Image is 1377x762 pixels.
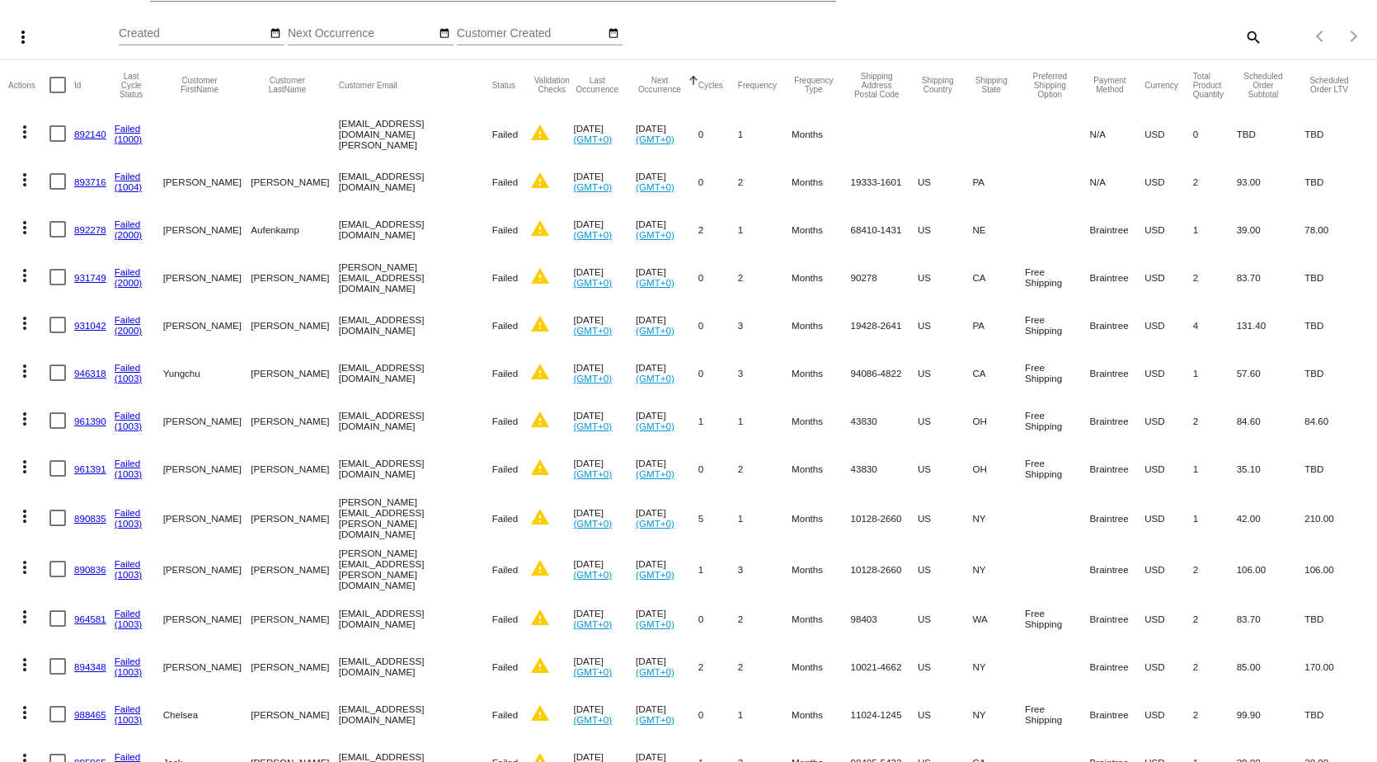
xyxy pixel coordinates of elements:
[74,80,81,90] button: Change sorting for Id
[115,558,141,569] a: Failed
[636,619,674,629] a: (GMT+0)
[1193,158,1237,205] mat-cell: 2
[636,349,698,397] mat-cell: [DATE]
[573,595,636,642] mat-cell: [DATE]
[1304,253,1369,301] mat-cell: TBD
[850,595,917,642] mat-cell: 98403
[850,72,902,99] button: Change sorting for ShippingPostcode
[792,301,850,349] mat-cell: Months
[573,642,636,690] mat-cell: [DATE]
[339,543,492,595] mat-cell: [PERSON_NAME][EMAIL_ADDRESS][PERSON_NAME][DOMAIN_NAME]
[1025,349,1090,397] mat-cell: Free Shipping
[573,253,636,301] mat-cell: [DATE]
[115,229,143,240] a: (2000)
[573,444,636,492] mat-cell: [DATE]
[251,301,338,349] mat-cell: [PERSON_NAME]
[163,397,251,444] mat-cell: [PERSON_NAME]
[74,176,106,187] a: 893716
[339,690,492,738] mat-cell: [EMAIL_ADDRESS][DOMAIN_NAME]
[115,656,141,666] a: Failed
[115,373,143,383] a: (1003)
[1193,595,1237,642] mat-cell: 2
[573,373,612,383] a: (GMT+0)
[1237,253,1305,301] mat-cell: 83.70
[573,492,636,543] mat-cell: [DATE]
[698,642,738,690] mat-cell: 2
[636,110,698,158] mat-cell: [DATE]
[1193,205,1237,253] mat-cell: 1
[850,690,917,738] mat-cell: 11024-1245
[1304,444,1369,492] mat-cell: TBD
[608,27,619,40] mat-icon: date_range
[792,543,850,595] mat-cell: Months
[850,492,917,543] mat-cell: 10128-2660
[573,619,612,629] a: (GMT+0)
[636,253,698,301] mat-cell: [DATE]
[1193,642,1237,690] mat-cell: 2
[15,218,35,238] mat-icon: more_vert
[636,301,698,349] mat-cell: [DATE]
[1304,642,1369,690] mat-cell: 170.00
[792,205,850,253] mat-cell: Months
[115,325,143,336] a: (2000)
[1237,492,1305,543] mat-cell: 42.00
[163,349,251,397] mat-cell: Yungchu
[738,690,792,738] mat-cell: 1
[1090,158,1145,205] mat-cell: N/A
[636,397,698,444] mat-cell: [DATE]
[1144,110,1193,158] mat-cell: USD
[918,543,973,595] mat-cell: US
[115,666,143,677] a: (1003)
[972,642,1025,690] mat-cell: NY
[163,595,251,642] mat-cell: [PERSON_NAME]
[1144,253,1193,301] mat-cell: USD
[1144,301,1193,349] mat-cell: USD
[439,27,450,40] mat-icon: date_range
[163,642,251,690] mat-cell: [PERSON_NAME]
[15,313,35,333] mat-icon: more_vert
[15,607,35,627] mat-icon: more_vert
[1304,543,1369,595] mat-cell: 106.00
[1144,158,1193,205] mat-cell: USD
[1193,349,1237,397] mat-cell: 1
[1025,595,1090,642] mat-cell: Free Shipping
[636,642,698,690] mat-cell: [DATE]
[573,397,636,444] mat-cell: [DATE]
[1304,158,1369,205] mat-cell: TBD
[792,349,850,397] mat-cell: Months
[163,76,237,94] button: Change sorting for CustomerFirstName
[163,158,251,205] mat-cell: [PERSON_NAME]
[573,301,636,349] mat-cell: [DATE]
[251,595,338,642] mat-cell: [PERSON_NAME]
[15,409,35,429] mat-icon: more_vert
[792,158,850,205] mat-cell: Months
[115,266,141,277] a: Failed
[636,76,684,94] button: Change sorting for NextOccurrenceUtc
[115,314,141,325] a: Failed
[850,349,917,397] mat-cell: 94086-4822
[251,349,338,397] mat-cell: [PERSON_NAME]
[1237,642,1305,690] mat-cell: 85.00
[573,325,612,336] a: (GMT+0)
[163,205,251,253] mat-cell: [PERSON_NAME]
[74,513,106,524] a: 890835
[636,421,674,431] a: (GMT+0)
[1237,543,1305,595] mat-cell: 106.00
[339,110,492,158] mat-cell: [EMAIL_ADDRESS][DOMAIN_NAME][PERSON_NAME]
[1304,492,1369,543] mat-cell: 210.00
[972,595,1025,642] mat-cell: WA
[74,661,106,672] a: 894348
[573,468,612,479] a: (GMT+0)
[573,277,612,288] a: (GMT+0)
[636,468,674,479] a: (GMT+0)
[738,80,777,90] button: Change sorting for Frequency
[115,410,141,421] a: Failed
[972,301,1025,349] mat-cell: PA
[636,569,674,580] a: (GMT+0)
[792,690,850,738] mat-cell: Months
[698,349,738,397] mat-cell: 0
[115,608,141,619] a: Failed
[738,444,792,492] mat-cell: 2
[573,134,612,144] a: (GMT+0)
[918,492,973,543] mat-cell: US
